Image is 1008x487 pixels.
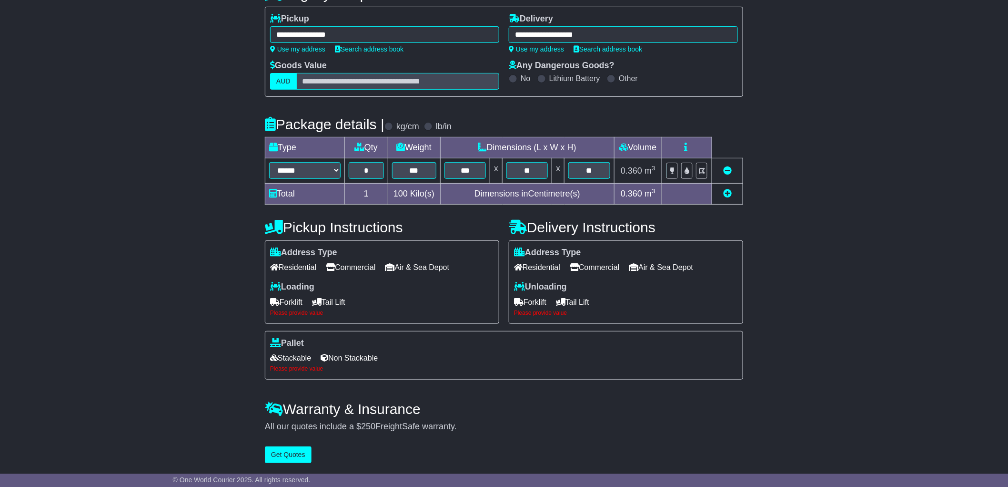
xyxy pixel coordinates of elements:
[509,45,564,53] a: Use my address
[335,45,403,53] a: Search address book
[514,295,546,310] span: Forklift
[270,365,738,372] div: Please provide value
[270,282,314,292] label: Loading
[345,183,388,204] td: 1
[270,73,297,90] label: AUD
[270,248,337,258] label: Address Type
[361,422,375,431] span: 250
[270,14,309,24] label: Pickup
[556,295,589,310] span: Tail Lift
[514,248,581,258] label: Address Type
[509,61,615,71] label: Any Dangerous Goods?
[270,295,302,310] span: Forklift
[570,260,619,275] span: Commercial
[645,189,655,198] span: m
[270,45,325,53] a: Use my address
[440,183,614,204] td: Dimensions in Centimetre(s)
[652,187,655,195] sup: 3
[393,189,408,198] span: 100
[521,74,530,83] label: No
[514,310,738,316] div: Please provide value
[265,137,345,158] td: Type
[509,219,743,235] h4: Delivery Instructions
[440,137,614,158] td: Dimensions (L x W x H)
[270,351,311,365] span: Stackable
[265,422,743,432] div: All our quotes include a $ FreightSafe warranty.
[388,183,440,204] td: Kilo(s)
[552,158,564,183] td: x
[723,166,732,176] a: Remove this item
[270,61,327,71] label: Goods Value
[265,401,743,417] h4: Warranty & Insurance
[619,74,638,83] label: Other
[723,189,732,198] a: Add new item
[265,219,499,235] h4: Pickup Instructions
[388,137,440,158] td: Weight
[385,260,450,275] span: Air & Sea Depot
[312,295,345,310] span: Tail Lift
[614,137,662,158] td: Volume
[345,137,388,158] td: Qty
[574,45,642,53] a: Search address book
[514,260,560,275] span: Residential
[490,158,503,183] td: x
[621,166,642,176] span: 0.360
[270,310,494,316] div: Please provide value
[326,260,375,275] span: Commercial
[270,338,304,349] label: Pallet
[321,351,378,365] span: Non Stackable
[436,122,452,132] label: lb/in
[265,446,312,463] button: Get Quotes
[265,116,384,132] h4: Package details |
[549,74,600,83] label: Lithium Battery
[509,14,553,24] label: Delivery
[645,166,655,176] span: m
[265,183,345,204] td: Total
[173,476,311,484] span: © One World Courier 2025. All rights reserved.
[270,260,316,275] span: Residential
[396,122,419,132] label: kg/cm
[514,282,567,292] label: Unloading
[629,260,694,275] span: Air & Sea Depot
[652,165,655,172] sup: 3
[621,189,642,198] span: 0.360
